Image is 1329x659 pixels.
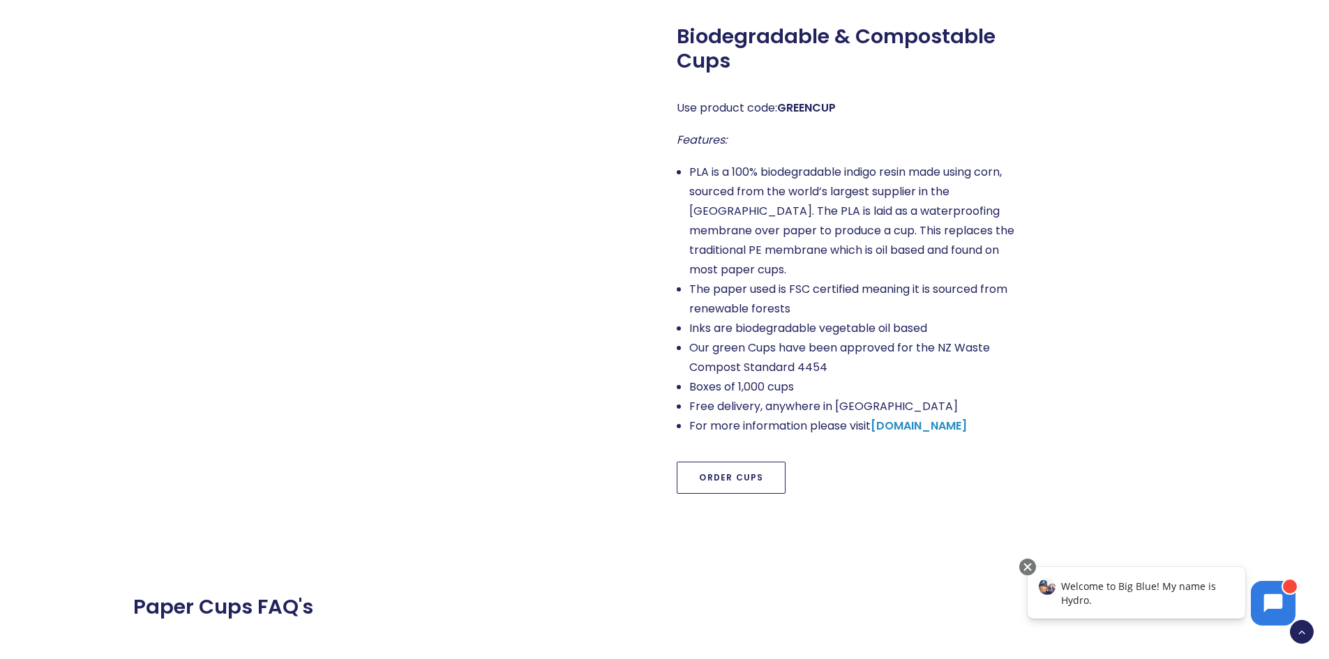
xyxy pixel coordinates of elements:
li: Inks are biodegradable vegetable oil based [689,319,1014,338]
span: Biodegradable & Compostable Cups [677,24,1014,73]
p: Use product code: [677,98,1014,118]
span: Paper Cups FAQ's [133,595,313,619]
li: For more information please visit [689,416,1014,436]
iframe: Chatbot [1013,556,1309,639]
li: PLA is a 100% biodegradable indigo resin made using corn, sourced from the world’s largest suppli... [689,162,1014,280]
li: Our green Cups have been approved for the NZ Waste Compost Standard 4454 [689,338,1014,377]
li: Free delivery, anywhere in [GEOGRAPHIC_DATA] [689,397,1014,416]
em: Features: [677,132,727,148]
li: Boxes of 1,000 cups [689,377,1014,397]
strong: GREENCUP [777,100,836,116]
a: Order Cups [677,462,786,494]
a: [DOMAIN_NAME] [871,418,967,434]
li: The paper used is FSC certified meaning it is sourced from renewable forests [689,280,1014,319]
